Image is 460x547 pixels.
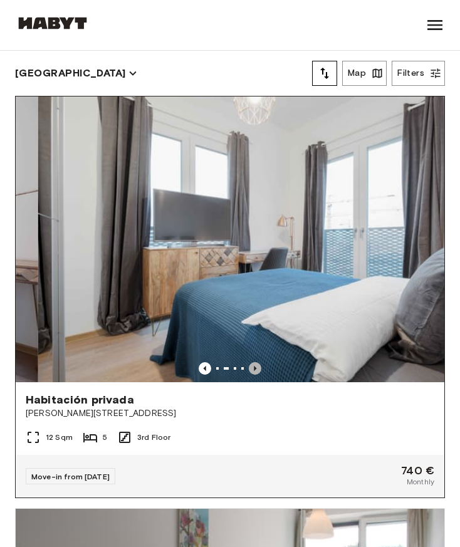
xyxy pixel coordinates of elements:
[26,407,434,420] span: [PERSON_NAME][STREET_ADDRESS]
[312,61,337,86] button: tune
[401,465,434,476] span: 740 €
[137,432,170,443] span: 3rd Floor
[199,362,211,375] button: Previous image
[15,96,445,498] a: Marketing picture of unit DE-01-008-005-03HFMarketing picture of unit DE-01-008-005-03HFPrevious ...
[15,17,90,29] img: Habyt
[26,392,134,407] span: Habitación privada
[31,472,110,481] span: Move-in from [DATE]
[46,432,73,443] span: 12 Sqm
[249,362,261,375] button: Previous image
[407,476,434,487] span: Monthly
[342,61,387,86] button: Map
[103,432,107,443] span: 5
[15,65,137,82] button: [GEOGRAPHIC_DATA]
[392,61,445,86] button: Filters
